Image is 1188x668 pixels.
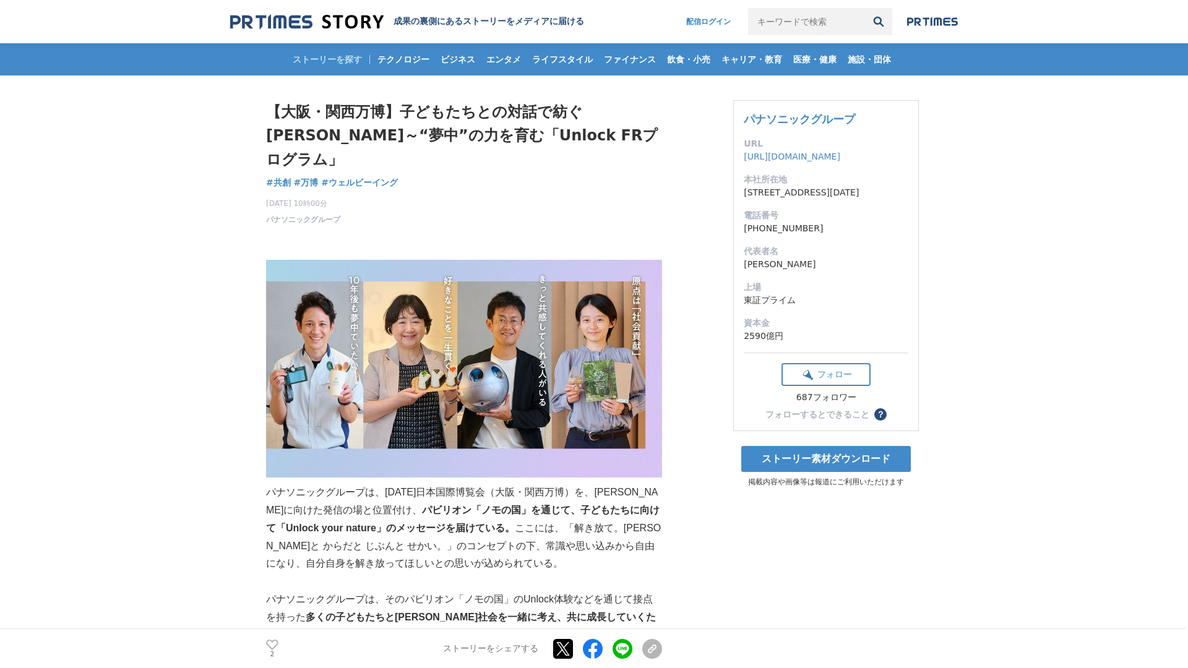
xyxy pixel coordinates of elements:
dd: [PERSON_NAME] [744,258,908,271]
dd: [PHONE_NUMBER] [744,222,908,235]
span: [DATE] 10時00分 [266,198,340,209]
a: #ウェルビーイング [321,176,398,189]
dd: [STREET_ADDRESS][DATE] [744,186,908,199]
span: #万博 [294,177,319,188]
a: エンタメ [481,43,526,75]
input: キーワードで検索 [748,8,865,35]
img: thumbnail_fed14c90-9cfb-11f0-989e-f74f68390ef9.jpg [266,260,662,477]
button: ？ [874,408,887,421]
a: 施設・団体 [843,43,896,75]
h2: 成果の裏側にあるストーリーをメディアに届ける [394,16,584,27]
dt: 本社所在地 [744,173,908,186]
a: 医療・健康 [788,43,841,75]
a: #共創 [266,176,291,189]
span: キャリア・教育 [717,54,787,65]
a: ライフスタイル [527,43,598,75]
dt: 電話番号 [744,209,908,222]
a: ビジネス [436,43,480,75]
a: 配信ログイン [674,8,743,35]
div: フォローするとできること [765,410,869,419]
p: 2 [266,651,278,657]
p: パナソニックグループは、[DATE]日本国際博覧会（大阪・関西万博）を、[PERSON_NAME]に向けた発信の場と位置付け、 ここには、「解き放て。[PERSON_NAME]と からだと じぶ... [266,484,662,573]
a: #万博 [294,176,319,189]
button: 検索 [865,8,892,35]
strong: 多くの子どもたちと[PERSON_NAME]社会を一緒に考え、共に成長していくために「Unlock FR（※）プログラム」を企画。その一つが、万博連動企画として展開するオンライン探求プログラム「... [266,612,661,658]
a: 成果の裏側にあるストーリーをメディアに届ける 成果の裏側にあるストーリーをメディアに届ける [230,14,584,30]
button: フォロー [781,363,871,386]
a: パナソニックグループ [744,113,855,126]
strong: パビリオン「ノモの国」を通じて、子どもたちに向けて「Unlock your nature」のメッセージを届けている。 [266,505,660,533]
img: prtimes [907,17,958,27]
span: ビジネス [436,54,480,65]
p: 掲載内容や画像等は報道にご利用いただけます [733,477,919,487]
span: 施設・団体 [843,54,896,65]
dt: 上場 [744,281,908,294]
span: 医療・健康 [788,54,841,65]
a: ファイナンス [599,43,661,75]
h1: 【大阪・関西万博】子どもたちとの対話で紡ぐ[PERSON_NAME]～“夢中”の力を育む「Unlock FRプログラム」 [266,100,662,171]
dd: 東証プライム [744,294,908,307]
a: テクノロジー [372,43,434,75]
a: パナソニックグループ [266,214,340,225]
div: 687フォロワー [781,392,871,403]
a: キャリア・教育 [717,43,787,75]
span: エンタメ [481,54,526,65]
dt: 代表者名 [744,245,908,258]
a: [URL][DOMAIN_NAME] [744,152,840,161]
span: ファイナンス [599,54,661,65]
span: 飲食・小売 [662,54,715,65]
span: #共創 [266,177,291,188]
dt: 資本金 [744,317,908,330]
span: ？ [876,410,885,419]
span: ライフスタイル [527,54,598,65]
span: テクノロジー [372,54,434,65]
dd: 2590億円 [744,330,908,343]
a: 飲食・小売 [662,43,715,75]
p: ストーリーをシェアする [443,643,538,654]
a: ストーリー素材ダウンロード [741,446,911,472]
img: 成果の裏側にあるストーリーをメディアに届ける [230,14,384,30]
span: #ウェルビーイング [321,177,398,188]
dt: URL [744,137,908,150]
